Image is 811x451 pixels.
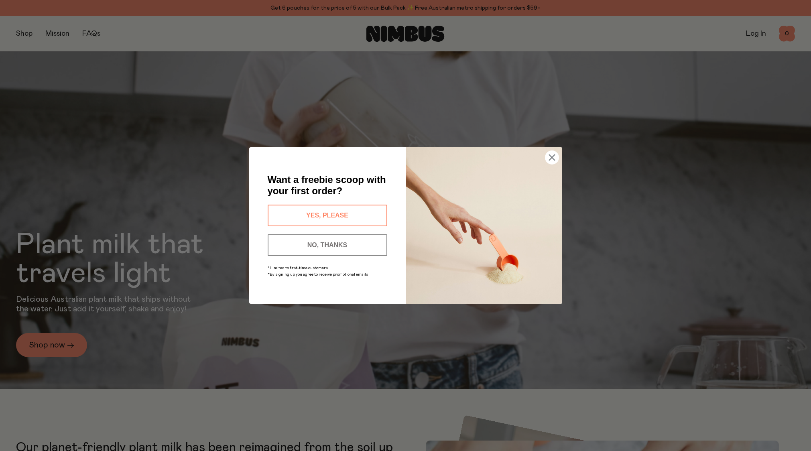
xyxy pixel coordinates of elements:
[406,147,562,304] img: c0d45117-8e62-4a02-9742-374a5db49d45.jpeg
[268,174,386,196] span: Want a freebie scoop with your first order?
[545,150,559,165] button: Close dialog
[268,234,387,256] button: NO, THANKS
[268,205,387,226] button: YES, PLEASE
[268,266,328,270] span: *Limited to first-time customers
[268,272,368,276] span: *By signing up you agree to receive promotional emails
